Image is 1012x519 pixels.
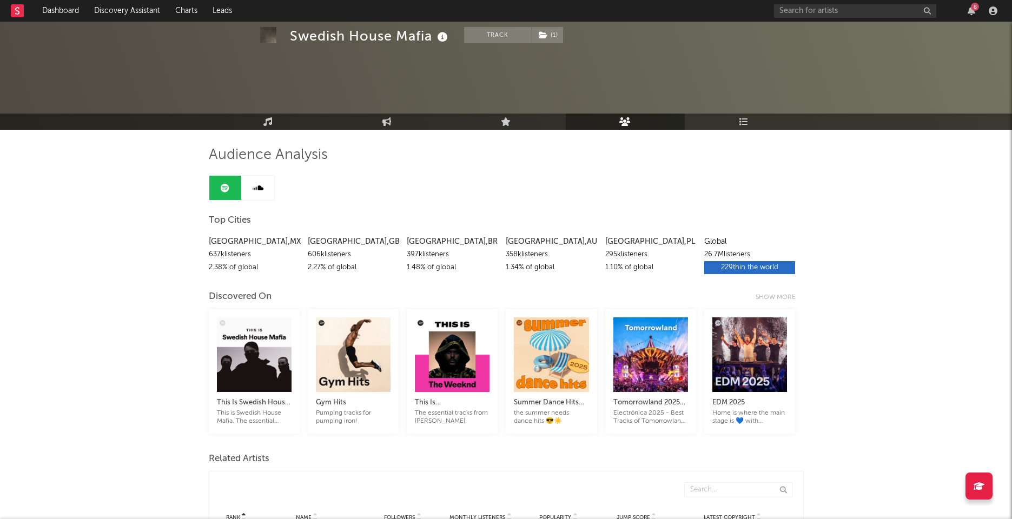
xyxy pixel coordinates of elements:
div: Gym Hits [316,396,391,409]
a: Gym HitsPumping tracks for pumping iron! [316,385,391,425]
div: 295k listeners [605,248,696,261]
div: 2.27 % of global [308,261,399,274]
div: [GEOGRAPHIC_DATA] , PL [605,235,696,248]
div: [GEOGRAPHIC_DATA] , AU [506,235,597,248]
div: EDM 2025 [712,396,787,409]
div: Show more [756,291,804,304]
input: Search... [684,482,792,497]
div: This is Swedish House Mafia. The essential tracks, all in one playlist. [217,409,292,425]
span: Related Artists [209,453,269,465]
div: 1.10 % of global [605,261,696,274]
div: This Is Swedish House Mafia [217,396,292,409]
div: 1.34 % of global [506,261,597,274]
div: [GEOGRAPHIC_DATA] , MX [209,235,300,248]
input: Search for artists [774,4,936,18]
div: 358k listeners [506,248,597,261]
div: [GEOGRAPHIC_DATA] , GB [308,235,399,248]
div: Discovered On [209,290,272,303]
button: 8 [968,6,975,15]
a: EDM 2025Home is where the main stage is 💙 with [PERSON_NAME], [PERSON_NAME], [PERSON_NAME], and [... [712,385,787,425]
div: 8 [971,3,979,11]
div: This Is [PERSON_NAME] [415,396,490,409]
div: 397k listeners [407,248,498,261]
div: 26.7M listeners [704,248,795,261]
div: 1.48 % of global [407,261,498,274]
div: Tomorrowland 2025 Playlist 💙 EDM HITS [613,396,688,409]
span: ( 1 ) [532,27,564,43]
div: the summer needs dance hits 😎☀️ [514,409,588,425]
a: This Is [PERSON_NAME]The essential tracks from [PERSON_NAME]. [415,385,490,425]
div: 2.38 % of global [209,261,300,274]
span: Top Cities [209,214,251,227]
div: Global [704,235,795,248]
span: Audience Analysis [209,149,328,162]
div: Home is where the main stage is 💙 with [PERSON_NAME], [PERSON_NAME], [PERSON_NAME], and [PERSON_N... [712,409,787,425]
button: Track [464,27,532,43]
button: (1) [532,27,563,43]
div: Electrónica 2025 - Best Tracks of Tomorrowland - Tomorrowland Soundtrack - EDM 2025 - Techno Mix ... [613,409,688,425]
div: 606k listeners [308,248,399,261]
div: Summer Dance Hits 2025 [514,396,588,409]
a: Tomorrowland 2025 Playlist 💙 EDM HITSElectrónica 2025 - Best Tracks of Tomorrowland - Tomorrowlan... [613,385,688,425]
div: Swedish House Mafia [290,27,451,45]
div: 229th in the world [704,261,795,274]
div: [GEOGRAPHIC_DATA] , BR [407,235,498,248]
a: This Is Swedish House MafiaThis is Swedish House Mafia. The essential tracks, all in one playlist. [217,385,292,425]
div: The essential tracks from [PERSON_NAME]. [415,409,490,425]
div: 637k listeners [209,248,300,261]
a: Summer Dance Hits 2025the summer needs dance hits 😎☀️ [514,385,588,425]
div: Pumping tracks for pumping iron! [316,409,391,425]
